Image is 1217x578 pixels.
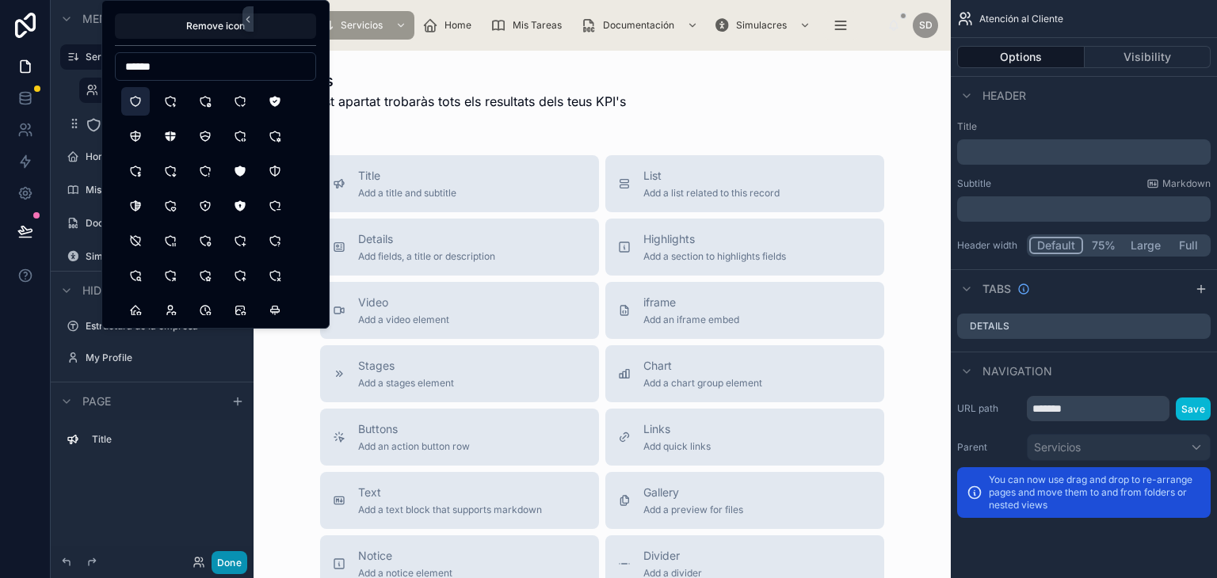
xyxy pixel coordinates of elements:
span: Menu [82,11,116,27]
button: ShieldPause [156,226,185,255]
button: Default [1029,237,1083,254]
span: Atención al Cliente [979,13,1063,25]
label: Servicios [86,51,212,63]
button: TextAdd a text block that supports markdown [320,472,599,529]
button: iframeAdd an iframe embed [605,282,884,339]
span: Add a title and subtitle [358,187,456,200]
span: Add a list related to this record [643,187,780,200]
a: Documentación [576,11,706,40]
div: scrollable content [957,196,1211,222]
span: Highlights [643,231,786,247]
button: ShieldLock [191,192,219,220]
button: Full [1168,237,1208,254]
button: ShieldX [261,261,289,290]
span: Hidden pages [82,283,163,299]
p: You can now use drag and drop to re-arrange pages and move them to and from folders or nested views [989,473,1201,511]
span: Add a chart group element [643,377,762,390]
a: Home [418,11,483,40]
label: Estructura de la empresa [86,320,241,333]
span: List [643,168,780,184]
button: Large [1124,237,1168,254]
span: Home [444,19,471,32]
label: My Profile [86,352,241,364]
button: ShieldFilled [226,157,254,185]
button: ShieldBolt [156,87,185,116]
button: HighlightsAdd a section to highlights fields [605,219,884,276]
button: ShieldCode [226,122,254,150]
button: ShieldDown [156,157,185,185]
button: Done [212,551,247,574]
span: Simulacres [736,19,787,32]
a: Servicios [314,11,414,40]
label: Home [86,150,241,163]
button: Remove icon [115,13,316,39]
button: ButtonsAdd an action button row [320,409,599,466]
span: Add an action button row [358,440,470,453]
span: SD [919,19,933,32]
span: Chart [643,358,762,374]
span: Add fields, a title or description [358,250,495,263]
span: Gallery [643,485,743,500]
label: Simulacres [86,250,219,263]
span: Add a stages element [358,377,454,390]
span: Add a text block that supports markdown [358,504,542,516]
span: Add a video element [358,314,449,326]
span: Markdown [1162,177,1211,190]
span: Video [358,295,449,310]
span: Links [643,421,711,437]
button: ShieldPlus [226,226,254,255]
button: HomeShield [121,296,150,325]
button: ShieldStar [191,261,219,290]
span: iframe [643,295,739,310]
button: ShieldCheck [226,87,254,116]
label: Title [92,433,238,446]
button: ShieldCheckeredFilled [156,122,185,150]
label: URL path [957,402,1021,415]
span: Add a section to highlights fields [643,250,786,263]
button: ClockShield [191,296,219,325]
button: Options [957,46,1085,68]
label: Documentación [86,217,219,230]
span: Documentación [603,19,674,32]
span: Tabs [982,281,1011,297]
button: Visibility [1085,46,1211,68]
button: ShieldCancel [191,87,219,116]
span: Servicios [341,19,383,32]
button: ShieldHalf [261,157,289,185]
span: Page [82,394,111,409]
button: ShieldUp [226,261,254,290]
a: Markdown [1146,177,1211,190]
label: Parent [957,441,1021,454]
span: Navigation [982,363,1052,379]
button: ShieldQuestion [261,226,289,255]
button: ShieldChevron [191,122,219,150]
span: Stages [358,358,454,374]
button: ShieldPin [191,226,219,255]
span: Notice [358,548,452,564]
div: scrollable content [957,139,1211,165]
button: LinksAdd quick links [605,409,884,466]
button: ShieldCog [261,122,289,150]
div: scrollable content [51,420,254,468]
button: Servicios [1027,434,1211,461]
span: Mis Tareas [513,19,562,32]
button: ShieldHalfFilled [121,192,150,220]
div: scrollable content [306,8,887,43]
button: UserShield [156,296,185,325]
button: Shredder [261,296,289,325]
span: Add quick links [643,440,711,453]
button: ShieldDollar [121,157,150,185]
label: Details [970,320,1009,333]
label: Header width [957,239,1021,252]
span: Title [358,168,456,184]
button: ShieldCheckFilled [261,87,289,116]
label: Mis Tareas [86,184,241,196]
a: Simulacres [709,11,818,40]
button: ShieldSearch [121,261,150,290]
button: ShieldLockFilled [226,192,254,220]
label: Subtitle [957,177,991,190]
